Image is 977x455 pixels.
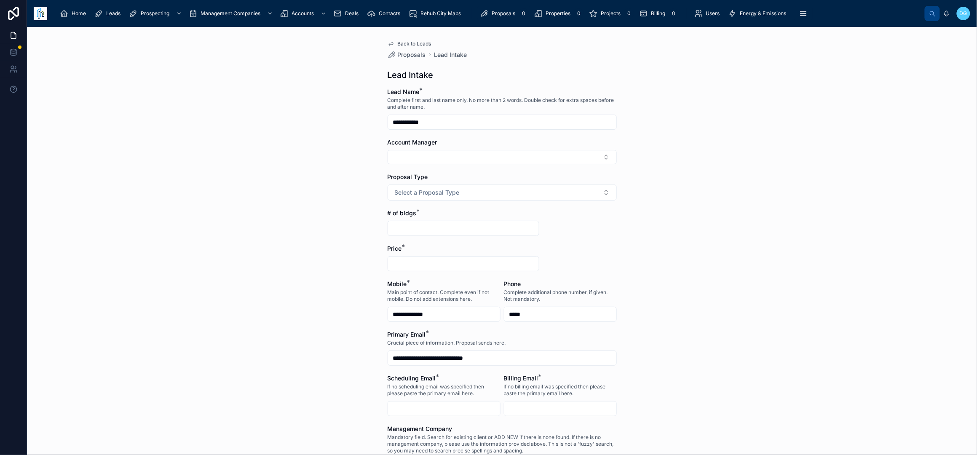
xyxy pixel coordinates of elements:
span: DG [960,10,967,17]
a: Billing0 [637,6,681,21]
span: Proposals [492,10,515,17]
span: Contacts [379,10,400,17]
span: Complete first and last name only. No more than 2 words. Double check for extra spaces before and... [388,97,617,110]
a: Contacts [364,6,406,21]
div: 0 [624,8,634,19]
div: 0 [519,8,529,19]
span: Select a Proposal Type [395,188,460,197]
button: Select Button [388,150,617,164]
span: Management Company [388,425,452,432]
span: Mobile [388,280,407,287]
span: Home [72,10,86,17]
a: Lead Intake [434,51,467,59]
div: scrollable content [54,4,925,23]
button: Select Button [388,185,617,201]
span: Price [388,245,402,252]
span: Primary Email [388,331,426,338]
span: Properties [546,10,570,17]
span: Mandatory field. Search for existing client or ADD NEW if there is none found. If there is no man... [388,434,617,454]
span: Scheduling Email [388,375,436,382]
a: Deals [331,6,364,21]
span: # of bldgs [388,209,417,217]
span: Lead Name [388,88,420,95]
div: 0 [669,8,679,19]
a: Leads [92,6,126,21]
a: Proposals [388,51,426,59]
span: Prospecting [141,10,169,17]
a: Rehub City Maps [406,6,467,21]
span: If no billing email was specified then please paste the primary email here. [504,383,617,397]
span: Leads [106,10,120,17]
span: Crucial piece of information. Proposal sends here. [388,340,506,346]
span: Back to Leads [398,40,431,47]
a: Proposals0 [477,6,531,21]
span: Management Companies [201,10,260,17]
span: Account Manager [388,139,437,146]
span: Proposals [398,51,426,59]
span: Billing [651,10,665,17]
span: Main point of contact. Complete even if not mobile. Do not add extensions here. [388,289,501,302]
a: Home [57,6,92,21]
span: Billing Email [504,375,538,382]
span: Users [706,10,720,17]
span: Proposal Type [388,173,428,180]
span: Energy & Emissions [740,10,787,17]
span: Phone [504,280,521,287]
span: Complete additional phone number, if given. Not mandatory. [504,289,617,302]
a: Energy & Emissions [726,6,792,21]
span: Projects [601,10,621,17]
a: Properties0 [531,6,586,21]
a: Prospecting [126,6,186,21]
a: Management Companies [186,6,277,21]
img: App logo [34,7,47,20]
a: Users [692,6,726,21]
span: Accounts [292,10,314,17]
a: Projects0 [586,6,637,21]
a: Accounts [277,6,331,21]
span: If no scheduling email was specified then please paste the primary email here. [388,383,501,397]
h1: Lead Intake [388,69,434,81]
a: Back to Leads [388,40,431,47]
div: 0 [574,8,584,19]
span: Deals [345,10,359,17]
span: Rehub City Maps [420,10,461,17]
